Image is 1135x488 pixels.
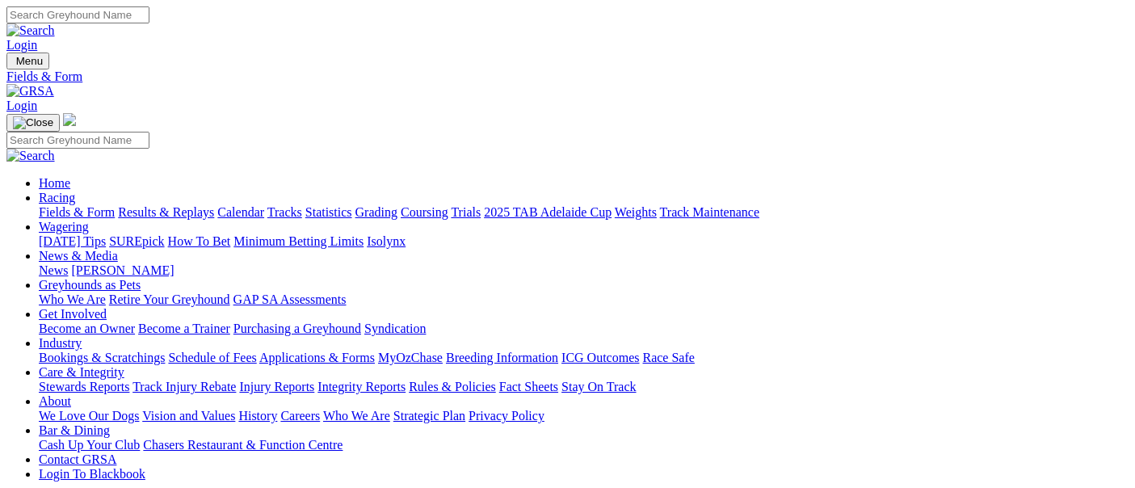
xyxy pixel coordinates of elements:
img: GRSA [6,84,54,99]
a: Race Safe [642,351,694,364]
a: Track Maintenance [660,205,759,219]
img: logo-grsa-white.png [63,113,76,126]
div: About [39,409,1129,423]
a: Purchasing a Greyhound [233,322,361,335]
div: Bar & Dining [39,438,1129,452]
a: Stay On Track [561,380,636,393]
input: Search [6,132,149,149]
a: Cash Up Your Club [39,438,140,452]
a: Fact Sheets [499,380,558,393]
a: Schedule of Fees [168,351,256,364]
a: MyOzChase [378,351,443,364]
a: Become an Owner [39,322,135,335]
img: Search [6,149,55,163]
a: SUREpick [109,234,164,248]
a: Bar & Dining [39,423,110,437]
a: How To Bet [168,234,231,248]
a: Become a Trainer [138,322,230,335]
a: Login [6,38,37,52]
a: Careers [280,409,320,423]
a: Weights [615,205,657,219]
a: Rules & Policies [409,380,496,393]
a: Calendar [217,205,264,219]
div: Get Involved [39,322,1129,336]
a: Home [39,176,70,190]
a: Industry [39,336,82,350]
a: About [39,394,71,408]
a: Statistics [305,205,352,219]
a: Retire Your Greyhound [109,292,230,306]
a: Who We Are [39,292,106,306]
a: Integrity Reports [317,380,406,393]
a: Wagering [39,220,89,233]
img: Search [6,23,55,38]
a: Strategic Plan [393,409,465,423]
a: Breeding Information [446,351,558,364]
a: Track Injury Rebate [132,380,236,393]
a: 2025 TAB Adelaide Cup [484,205,612,219]
div: Racing [39,205,1129,220]
div: Greyhounds as Pets [39,292,1129,307]
a: Injury Reports [239,380,314,393]
a: Contact GRSA [39,452,116,466]
a: Privacy Policy [469,409,544,423]
a: ICG Outcomes [561,351,639,364]
button: Toggle navigation [6,53,49,69]
a: History [238,409,277,423]
a: Care & Integrity [39,365,124,379]
input: Search [6,6,149,23]
a: GAP SA Assessments [233,292,347,306]
a: Stewards Reports [39,380,129,393]
div: Wagering [39,234,1129,249]
a: Login To Blackbook [39,467,145,481]
div: News & Media [39,263,1129,278]
a: Coursing [401,205,448,219]
a: Isolynx [367,234,406,248]
a: Who We Are [323,409,390,423]
img: Close [13,116,53,129]
a: [DATE] Tips [39,234,106,248]
a: Racing [39,191,75,204]
a: Bookings & Scratchings [39,351,165,364]
a: Chasers Restaurant & Function Centre [143,438,343,452]
a: Minimum Betting Limits [233,234,364,248]
a: News & Media [39,249,118,263]
a: Vision and Values [142,409,235,423]
a: Applications & Forms [259,351,375,364]
a: News [39,263,68,277]
a: Login [6,99,37,112]
div: Care & Integrity [39,380,1129,394]
a: Syndication [364,322,426,335]
a: Grading [355,205,397,219]
a: Results & Replays [118,205,214,219]
a: We Love Our Dogs [39,409,139,423]
a: Fields & Form [6,69,1129,84]
button: Toggle navigation [6,114,60,132]
a: Get Involved [39,307,107,321]
a: Fields & Form [39,205,115,219]
span: Menu [16,55,43,67]
a: Trials [451,205,481,219]
a: Tracks [267,205,302,219]
a: [PERSON_NAME] [71,263,174,277]
div: Industry [39,351,1129,365]
a: Greyhounds as Pets [39,278,141,292]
